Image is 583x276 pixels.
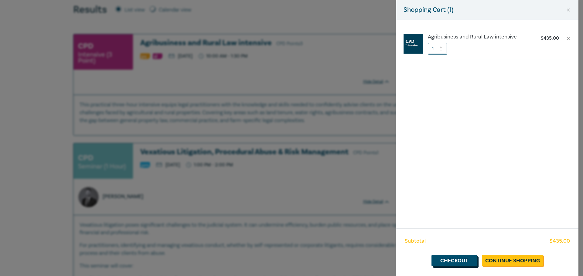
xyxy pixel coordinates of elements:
a: Agribusiness and Rural Law intensive [428,34,529,40]
h5: Shopping Cart ( 1 ) [404,5,453,15]
input: 1 [428,43,447,55]
p: $ 435.00 [541,35,559,41]
img: CPD%20Intensive.jpg [404,34,423,54]
a: Continue Shopping [482,255,543,266]
span: $ 435.00 [550,237,570,245]
span: Subtotal [405,237,426,245]
a: Checkout [431,255,477,266]
button: Close [566,7,571,13]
